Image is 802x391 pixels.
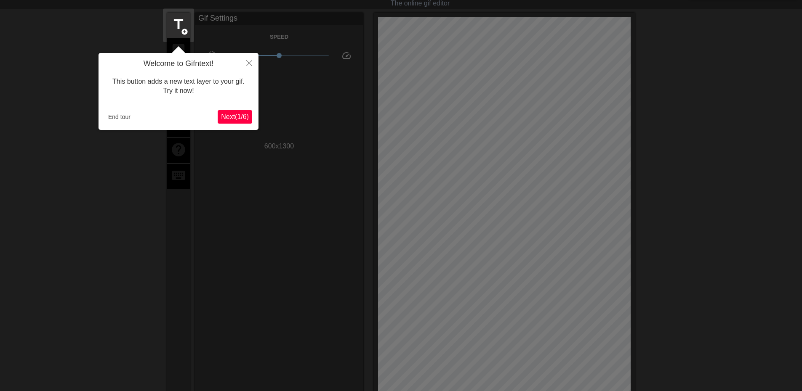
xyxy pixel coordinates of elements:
[105,111,134,123] button: End tour
[240,53,258,72] button: Close
[221,113,249,120] span: Next ( 1 / 6 )
[218,110,252,124] button: Next
[105,69,252,104] div: This button adds a new text layer to your gif. Try it now!
[105,59,252,69] h4: Welcome to Gifntext!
